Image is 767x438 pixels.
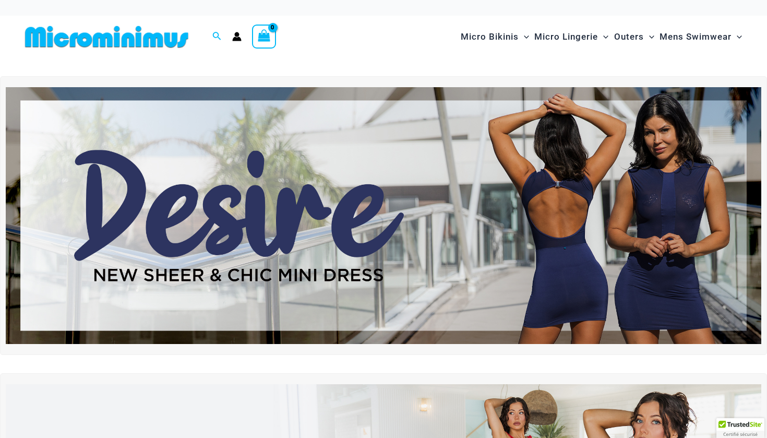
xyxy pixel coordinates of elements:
a: Mens SwimwearMenu ToggleMenu Toggle [657,21,745,53]
span: Menu Toggle [732,23,742,50]
span: Micro Lingerie [534,23,598,50]
a: Micro LingerieMenu ToggleMenu Toggle [532,21,611,53]
a: OutersMenu ToggleMenu Toggle [612,21,657,53]
a: View Shopping Cart, empty [252,25,276,49]
nav: Site Navigation [457,19,746,54]
div: TrustedSite Certified [716,418,764,438]
a: Account icon link [232,32,242,41]
a: Micro BikinisMenu ToggleMenu Toggle [458,21,532,53]
span: Menu Toggle [644,23,654,50]
span: Mens Swimwear [660,23,732,50]
span: Micro Bikinis [461,23,519,50]
img: Desire me Navy Dress [6,87,761,344]
img: MM SHOP LOGO FLAT [21,25,193,49]
span: Menu Toggle [598,23,608,50]
span: Menu Toggle [519,23,529,50]
span: Outers [614,23,644,50]
a: Search icon link [212,30,222,43]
